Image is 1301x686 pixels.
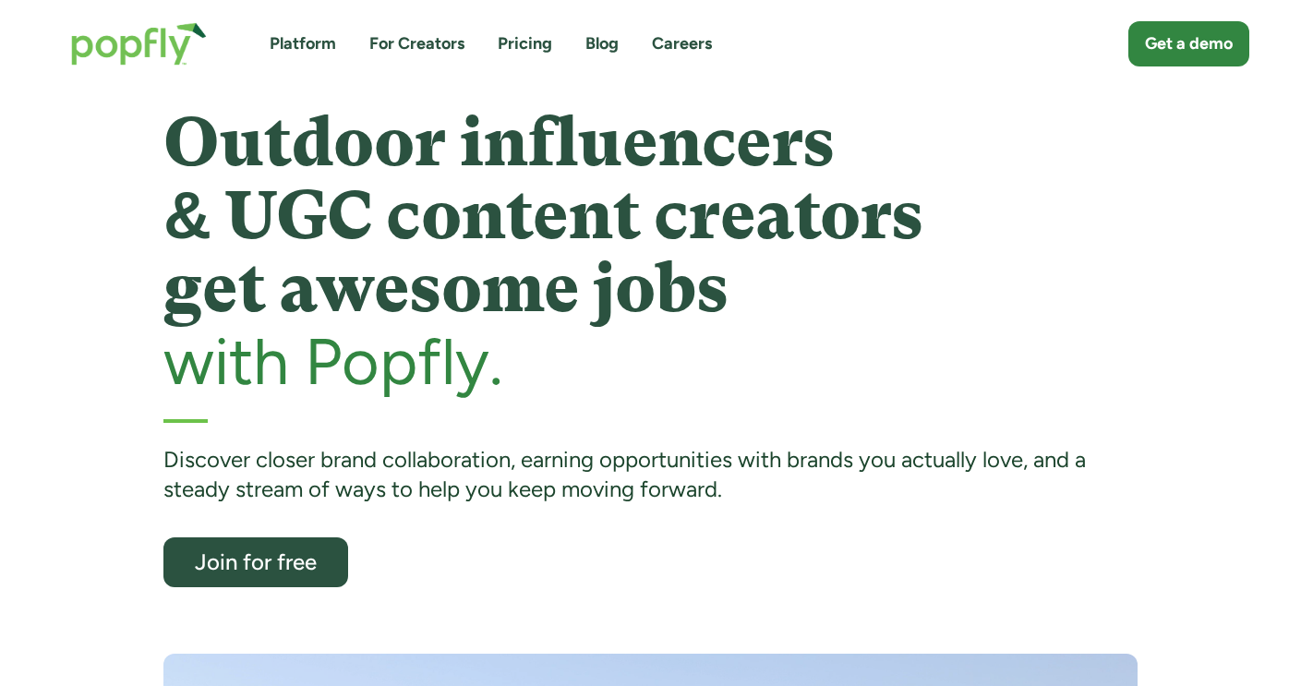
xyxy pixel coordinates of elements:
h1: Outdoor influencers & UGC content creators get awesome jobs [163,106,1138,326]
a: Blog [585,32,619,55]
h2: with Popfly. [163,326,1138,397]
div: Get a demo [1145,32,1233,55]
a: Get a demo [1128,21,1249,66]
a: Careers [652,32,712,55]
div: Discover closer brand collaboration, earning opportunities with brands you actually love, and a s... [163,445,1138,505]
a: Join for free [163,537,348,587]
a: For Creators [369,32,464,55]
div: Join for free [180,550,331,573]
a: Pricing [498,32,552,55]
a: home [53,4,225,84]
a: Platform [270,32,336,55]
